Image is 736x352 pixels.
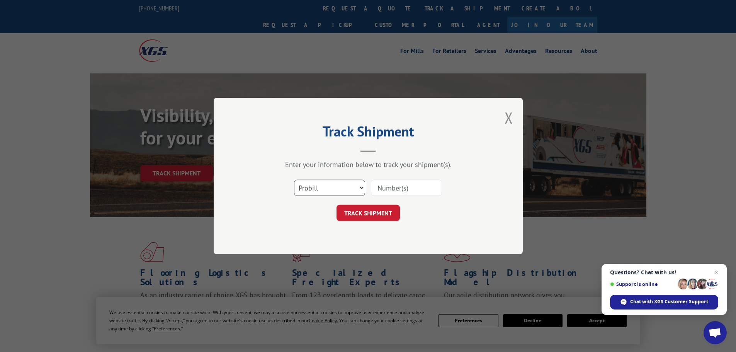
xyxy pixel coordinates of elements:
[505,107,513,128] button: Close modal
[704,321,727,344] div: Open chat
[610,295,718,309] div: Chat with XGS Customer Support
[610,281,675,287] span: Support is online
[252,160,484,169] div: Enter your information below to track your shipment(s).
[337,205,400,221] button: TRACK SHIPMENT
[252,126,484,141] h2: Track Shipment
[630,298,708,305] span: Chat with XGS Customer Support
[610,269,718,275] span: Questions? Chat with us!
[371,180,442,196] input: Number(s)
[712,268,721,277] span: Close chat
